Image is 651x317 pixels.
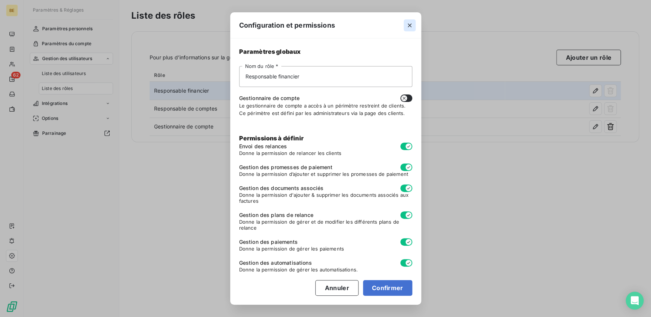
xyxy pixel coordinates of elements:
span: Paramètres globaux [239,47,412,56]
span: Donne la permission de gérer et de modifier les différents plans de relance [239,219,412,231]
span: Donne la permission d’ajouter et supprimer les promesses de paiement [239,171,412,177]
span: Gestionnaire de compte [239,94,300,102]
span: Gestion des paiements [239,238,298,246]
span: Donne la permission de gérer les automatisations. [239,267,412,273]
span: Gestion des plans de relance [239,211,313,219]
span: Donne la permission d'ajouter & supprimer les documents associés aux factures [239,192,412,204]
span: Gestion des promesses de paiement [239,164,332,171]
span: Permissions à définir [239,134,304,142]
span: Configuration et permissions [239,20,335,30]
span: Gestion des documents associés [239,184,324,192]
div: Open Intercom Messenger [626,292,644,310]
input: placeholder [239,66,412,87]
button: Annuler [315,280,358,296]
span: Donne la permission de gérer les paiements [239,246,412,252]
button: Confirmer [363,280,412,296]
span: Le gestionnaire de compte a accès à un périmètre restreint de clients. Ce périmètre est défini pa... [239,103,406,116]
span: Gestion des automatisations [239,259,312,267]
span: Donne la permission de relancer les clients [239,150,412,156]
span: Envoi des relances [239,143,287,150]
